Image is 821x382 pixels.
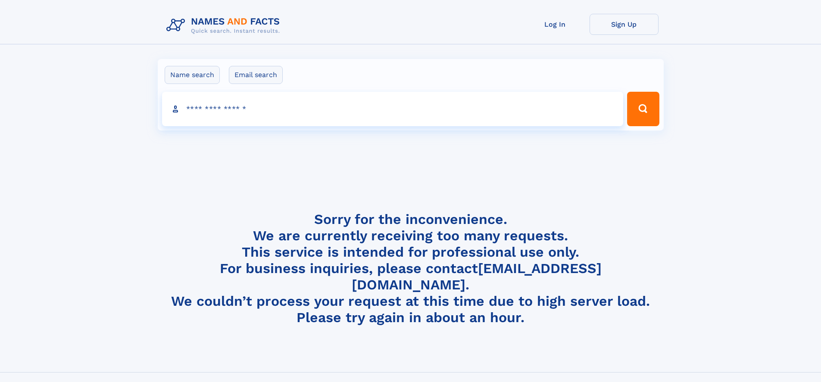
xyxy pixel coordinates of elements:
[163,211,659,326] h4: Sorry for the inconvenience. We are currently receiving too many requests. This service is intend...
[165,66,220,84] label: Name search
[163,14,287,37] img: Logo Names and Facts
[162,92,624,126] input: search input
[627,92,659,126] button: Search Button
[229,66,283,84] label: Email search
[590,14,659,35] a: Sign Up
[521,14,590,35] a: Log In
[352,260,602,293] a: [EMAIL_ADDRESS][DOMAIN_NAME]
